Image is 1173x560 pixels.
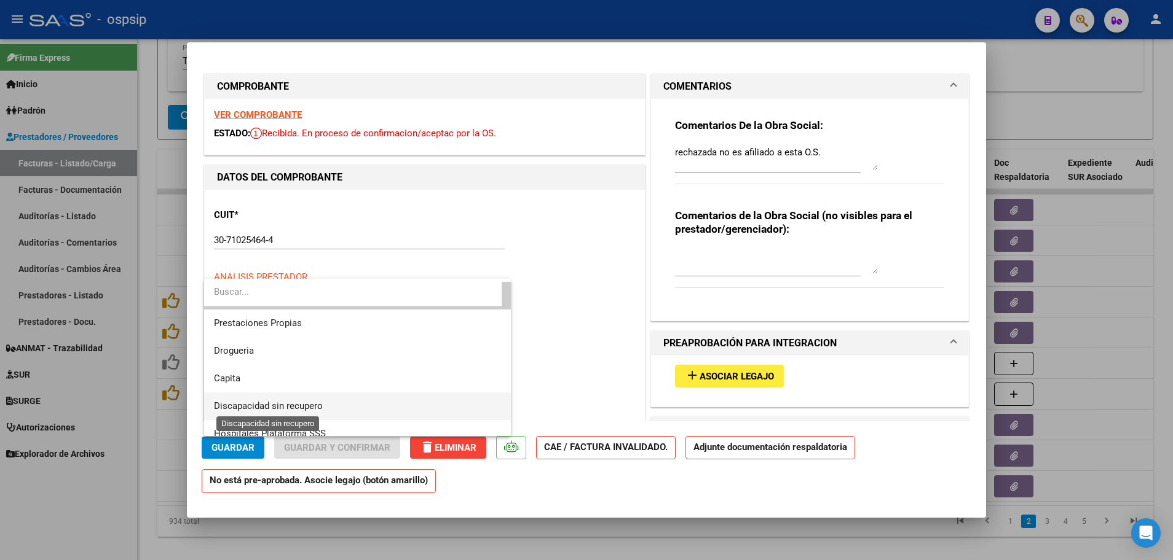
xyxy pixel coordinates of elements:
span: Capita [214,373,240,384]
span: Hospitales Plataforma SSS [214,428,326,439]
div: Open Intercom Messenger [1131,518,1161,548]
span: Prestaciones Propias [214,317,302,329]
span: Drogueria [214,345,254,356]
span: Discapacidad sin recupero [214,400,323,411]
